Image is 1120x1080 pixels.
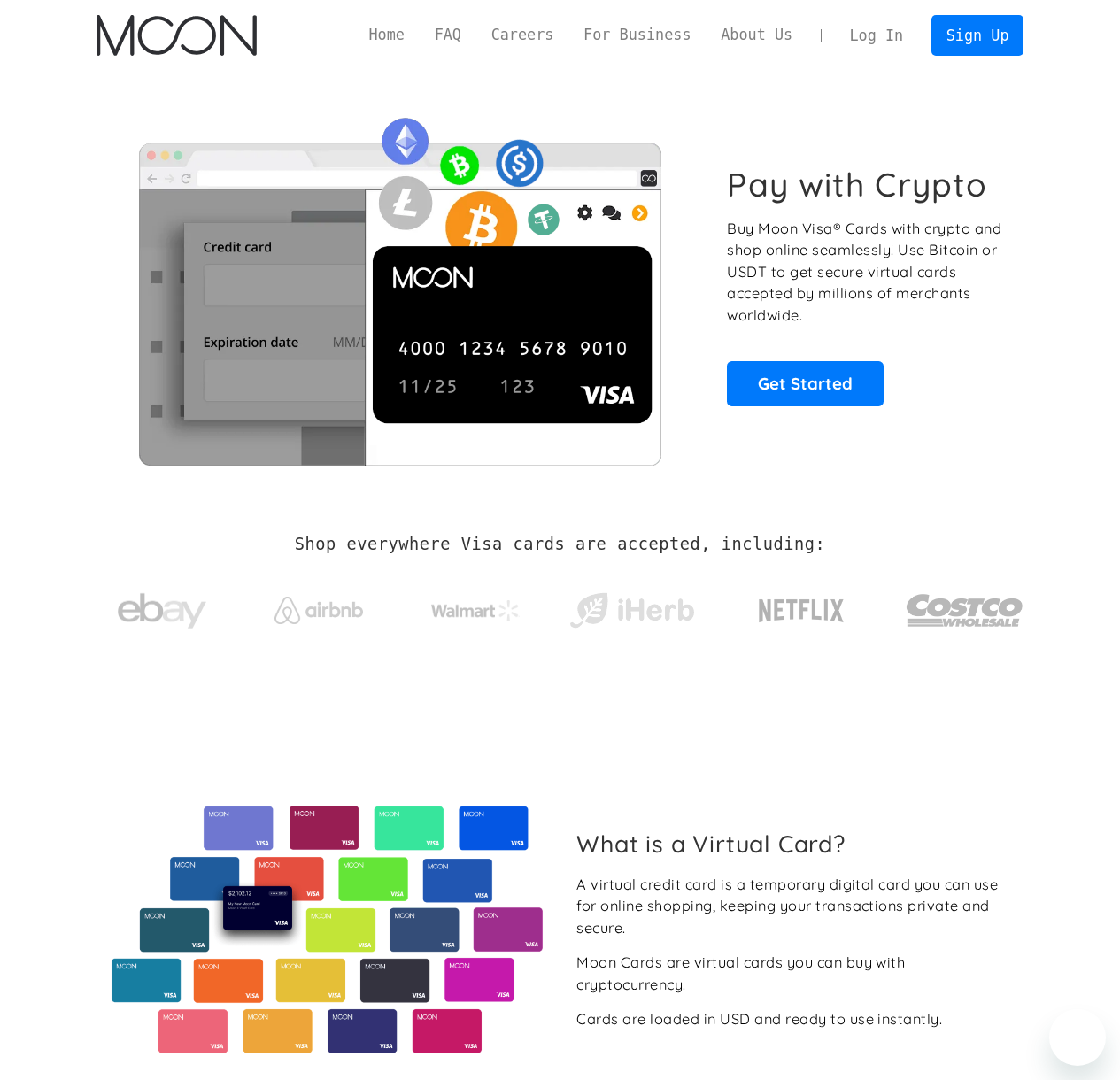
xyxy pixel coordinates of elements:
[97,105,703,465] img: Moon Cards let you spend your crypto anywhere Visa is accepted.
[576,952,1009,995] div: Moon Cards are virtual cards you can buy with cryptocurrency.
[576,829,1009,858] h2: What is a Virtual Card?
[576,1008,942,1030] div: Cards are loaded in USD and ready to use instantly.
[566,570,698,643] a: iHerb
[835,16,918,55] a: Log In
[295,535,825,554] h2: Shop everywhere Visa cards are accepted, including:
[727,165,987,204] h1: Pay with Crypto
[906,559,1024,652] a: Costco
[409,582,541,630] a: Walmart
[118,583,206,639] img: ebay
[727,218,1004,327] p: Buy Moon Visa® Cards with crypto and shop online seamlessly! Use Bitcoin or USDT to get secure vi...
[931,15,1023,55] a: Sign Up
[906,577,1024,644] img: Costco
[431,600,520,621] img: Walmart
[420,24,476,46] a: FAQ
[568,24,706,46] a: For Business
[706,24,807,46] a: About Us
[576,874,1009,939] div: A virtual credit card is a temporary digital card you can use for online shopping, keeping your t...
[566,588,698,634] img: iHerb
[1049,1009,1106,1066] iframe: Button to launch messaging window
[97,15,257,56] a: home
[757,589,846,633] img: Netflix
[722,571,881,642] a: Netflix
[97,566,228,648] a: ebay
[476,24,568,46] a: Careers
[109,806,545,1053] img: Virtual cards from Moon
[252,579,384,633] a: Airbnb
[274,597,363,624] img: Airbnb
[354,24,420,46] a: Home
[727,361,884,405] a: Get Started
[97,15,257,56] img: Moon Logo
